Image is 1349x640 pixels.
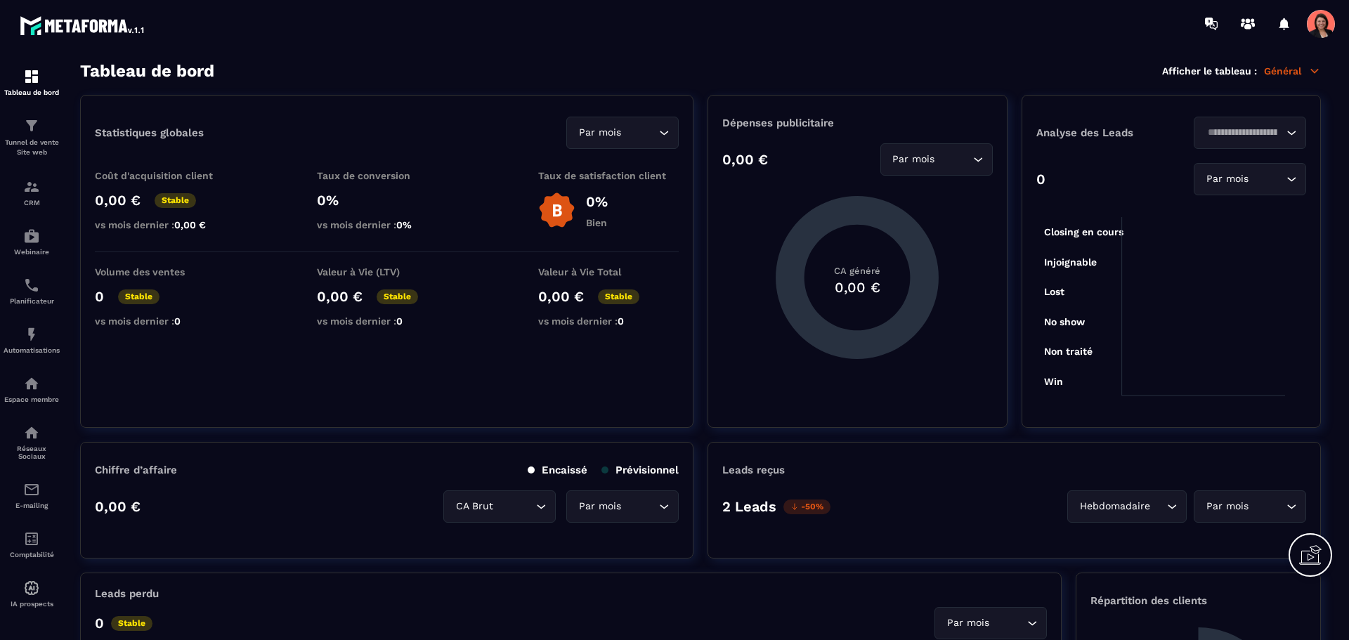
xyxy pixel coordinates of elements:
[377,289,418,304] p: Stable
[889,152,938,167] span: Par mois
[396,315,403,327] span: 0
[566,490,679,523] div: Search for option
[586,217,608,228] p: Bien
[95,288,104,305] p: 0
[1044,286,1064,297] tspan: Lost
[4,297,60,305] p: Planificateur
[4,315,60,365] a: automationsautomationsAutomatisations
[538,192,575,229] img: b-badge-o.b3b20ee6.svg
[396,219,412,230] span: 0%
[4,502,60,509] p: E-mailing
[1090,594,1306,607] p: Répartition des clients
[80,61,214,81] h3: Tableau de bord
[95,498,141,515] p: 0,00 €
[4,217,60,266] a: automationsautomationsWebinaire
[443,490,556,523] div: Search for option
[4,414,60,471] a: social-networksocial-networkRéseaux Sociaux
[1194,490,1306,523] div: Search for option
[23,228,40,244] img: automations
[95,266,235,277] p: Volume des ventes
[934,607,1047,639] div: Search for option
[722,151,768,168] p: 0,00 €
[586,193,608,210] p: 0%
[23,530,40,547] img: accountant
[1194,163,1306,195] div: Search for option
[95,615,104,632] p: 0
[317,288,363,305] p: 0,00 €
[95,587,159,600] p: Leads perdu
[23,481,40,498] img: email
[4,168,60,217] a: formationformationCRM
[1251,171,1283,187] input: Search for option
[4,58,60,107] a: formationformationTableau de bord
[111,616,152,631] p: Stable
[317,192,457,209] p: 0%
[538,315,679,327] p: vs mois dernier :
[566,117,679,149] div: Search for option
[95,192,141,209] p: 0,00 €
[1162,65,1257,77] p: Afficher le tableau :
[174,219,206,230] span: 0,00 €
[1044,256,1097,268] tspan: Injoignable
[618,315,624,327] span: 0
[95,170,235,181] p: Coût d'acquisition client
[4,445,60,460] p: Réseaux Sociaux
[538,170,679,181] p: Taux de satisfaction client
[598,289,639,304] p: Stable
[1036,171,1045,188] p: 0
[575,499,624,514] span: Par mois
[601,464,679,476] p: Prévisionnel
[1203,125,1283,141] input: Search for option
[1076,499,1153,514] span: Hebdomadaire
[722,498,776,515] p: 2 Leads
[4,138,60,157] p: Tunnel de vente Site web
[1044,346,1093,357] tspan: Non traité
[95,464,177,476] p: Chiffre d’affaire
[155,193,196,208] p: Stable
[880,143,993,176] div: Search for option
[624,499,656,514] input: Search for option
[452,499,496,514] span: CA Brut
[4,365,60,414] a: automationsautomationsEspace membre
[317,315,457,327] p: vs mois dernier :
[575,125,624,141] span: Par mois
[4,471,60,520] a: emailemailE-mailing
[1203,499,1251,514] span: Par mois
[4,266,60,315] a: schedulerschedulerPlanificateur
[938,152,970,167] input: Search for option
[23,117,40,134] img: formation
[1153,499,1164,514] input: Search for option
[95,126,204,139] p: Statistiques globales
[4,346,60,354] p: Automatisations
[95,315,235,327] p: vs mois dernier :
[20,13,146,38] img: logo
[722,464,785,476] p: Leads reçus
[95,219,235,230] p: vs mois dernier :
[1036,126,1171,139] p: Analyse des Leads
[1251,499,1283,514] input: Search for option
[23,580,40,596] img: automations
[23,326,40,343] img: automations
[1067,490,1187,523] div: Search for option
[317,219,457,230] p: vs mois dernier :
[174,315,181,327] span: 0
[783,499,830,514] p: -50%
[1044,376,1063,387] tspan: Win
[538,288,584,305] p: 0,00 €
[1203,171,1251,187] span: Par mois
[624,125,656,141] input: Search for option
[722,117,992,129] p: Dépenses publicitaire
[4,600,60,608] p: IA prospects
[4,89,60,96] p: Tableau de bord
[496,499,533,514] input: Search for option
[4,107,60,168] a: formationformationTunnel de vente Site web
[23,375,40,392] img: automations
[317,266,457,277] p: Valeur à Vie (LTV)
[317,170,457,181] p: Taux de conversion
[23,277,40,294] img: scheduler
[23,68,40,85] img: formation
[23,178,40,195] img: formation
[118,289,159,304] p: Stable
[1264,65,1321,77] p: Général
[1044,226,1123,238] tspan: Closing en cours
